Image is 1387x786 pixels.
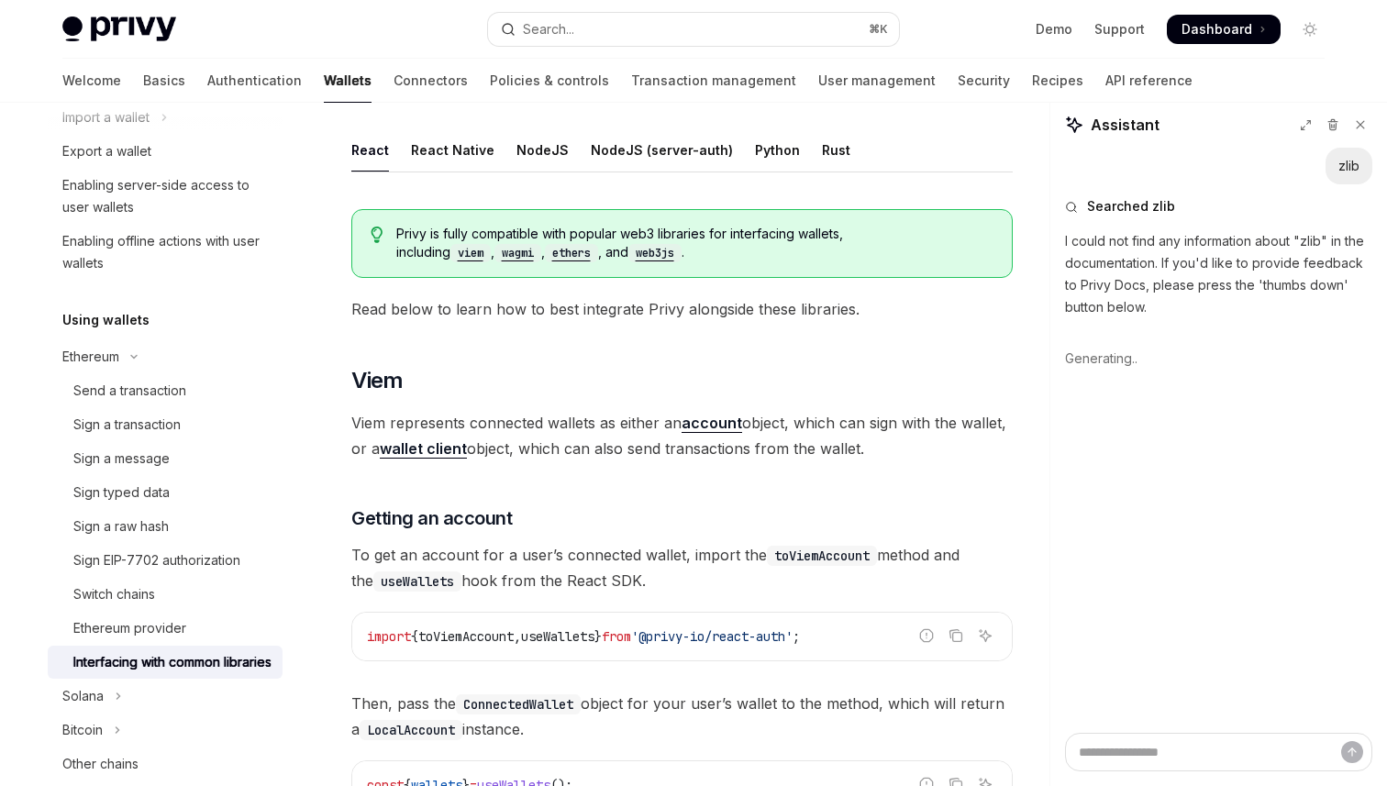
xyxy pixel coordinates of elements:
[62,174,272,218] div: Enabling server-side access to user wallets
[1182,20,1252,39] span: Dashboard
[62,346,119,368] div: Ethereum
[494,244,541,262] code: wagmi
[488,13,899,46] button: Open search
[631,628,793,645] span: '@privy-io/react-auth'
[380,439,467,458] strong: wallet client
[818,59,936,103] a: User management
[394,59,468,103] a: Connectors
[73,482,170,504] div: Sign typed data
[973,624,997,648] button: Ask AI
[514,628,521,645] span: ,
[822,128,850,172] div: Rust
[591,128,733,172] div: NodeJS (server-auth)
[373,571,461,592] code: useWallets
[418,628,514,645] span: toViemAccount
[594,628,602,645] span: }
[521,628,594,645] span: useWallets
[73,414,181,436] div: Sign a transaction
[682,414,742,432] strong: account
[602,628,631,645] span: from
[62,230,272,274] div: Enabling offline actions with user wallets
[958,59,1010,103] a: Security
[1105,59,1193,103] a: API reference
[1065,335,1372,382] div: Generating..
[351,691,1013,742] span: Then, pass the object for your user’s wallet to the method, which will return a instance.
[48,374,283,407] a: Send a transaction
[48,544,283,577] a: Sign EIP-7702 authorization
[396,225,993,262] span: Privy is fully compatible with popular web3 libraries for interfacing wallets, including , , , and .
[944,624,968,648] button: Copy the contents from the code block
[48,476,283,509] a: Sign typed data
[324,59,372,103] a: Wallets
[490,59,609,103] a: Policies & controls
[48,646,283,679] a: Interfacing with common libraries
[516,128,569,172] div: NodeJS
[48,408,283,441] a: Sign a transaction
[1065,197,1372,216] button: Searched zlib
[450,244,491,262] code: viem
[682,414,742,433] a: account
[351,296,1013,322] span: Read below to learn how to best integrate Privy alongside these libraries.
[62,719,103,741] div: Bitcoin
[351,410,1013,461] span: Viem represents connected wallets as either an object, which can sign with the wallet, or a objec...
[73,549,240,571] div: Sign EIP-7702 authorization
[73,515,169,537] div: Sign a raw hash
[351,128,389,172] div: React
[48,169,283,224] a: Enabling server-side access to user wallets
[48,714,283,747] button: Toggle Bitcoin section
[48,340,283,373] button: Toggle Ethereum section
[351,366,404,395] span: Viem
[1065,230,1372,318] p: I could not find any information about "zlib" in the documentation. If you'd like to provide feed...
[1036,20,1072,39] a: Demo
[1341,741,1363,763] button: Send message
[545,244,598,260] a: ethers
[73,583,155,605] div: Switch chains
[48,442,283,475] a: Sign a message
[367,628,411,645] span: import
[48,578,283,611] a: Switch chains
[371,227,383,243] svg: Tip
[755,128,800,172] div: Python
[73,380,186,402] div: Send a transaction
[73,651,272,673] div: Interfacing with common libraries
[48,680,283,713] button: Toggle Solana section
[1032,59,1083,103] a: Recipes
[411,628,418,645] span: {
[48,135,283,168] a: Export a wallet
[1094,20,1145,39] a: Support
[450,244,491,260] a: viem
[62,753,139,775] div: Other chains
[1065,733,1372,771] textarea: Ask a question...
[351,542,1013,593] span: To get an account for a user’s connected wallet, import the method and the hook from the React SDK.
[1295,15,1325,44] button: Toggle dark mode
[1338,157,1359,175] div: zlib
[628,244,682,260] a: web3js
[48,510,283,543] a: Sign a raw hash
[73,617,186,639] div: Ethereum provider
[62,685,104,707] div: Solana
[62,140,151,162] div: Export a wallet
[48,225,283,280] a: Enabling offline actions with user wallets
[869,22,888,37] span: ⌘ K
[545,244,598,262] code: ethers
[380,439,467,459] a: wallet client
[494,244,541,260] a: wagmi
[411,128,494,172] div: React Native
[628,244,682,262] code: web3js
[1091,114,1160,136] span: Assistant
[1167,15,1281,44] a: Dashboard
[62,59,121,103] a: Welcome
[793,628,800,645] span: ;
[915,624,938,648] button: Report incorrect code
[523,18,574,40] div: Search...
[48,747,283,780] a: Other chains
[73,448,170,470] div: Sign a message
[48,612,283,645] a: Ethereum provider
[207,59,302,103] a: Authentication
[62,17,176,42] img: light logo
[62,309,150,331] h5: Using wallets
[351,505,512,531] span: Getting an account
[631,59,796,103] a: Transaction management
[143,59,185,103] a: Basics
[1087,197,1175,216] span: Searched zlib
